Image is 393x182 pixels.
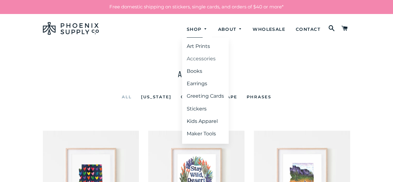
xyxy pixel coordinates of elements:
a: Kids Apparel [182,116,229,127]
a: Art Prints [182,41,229,52]
h1: Art Prints [43,68,350,80]
img: Phoenix Supply Co. [43,22,99,35]
a: Wholesale [248,21,290,38]
a: [US_STATE] [136,93,176,100]
a: Greeting Cards [182,91,229,102]
a: Maker Tools [182,128,229,139]
a: Earrings [182,78,229,89]
a: Books [182,66,229,77]
a: Shop [182,21,212,38]
a: Stickers [182,103,229,114]
a: Cacti [176,93,201,100]
a: Phrases [242,93,276,100]
a: All [117,93,136,100]
a: About [213,21,247,38]
a: Accessories [182,53,229,64]
a: Contact [291,21,325,38]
